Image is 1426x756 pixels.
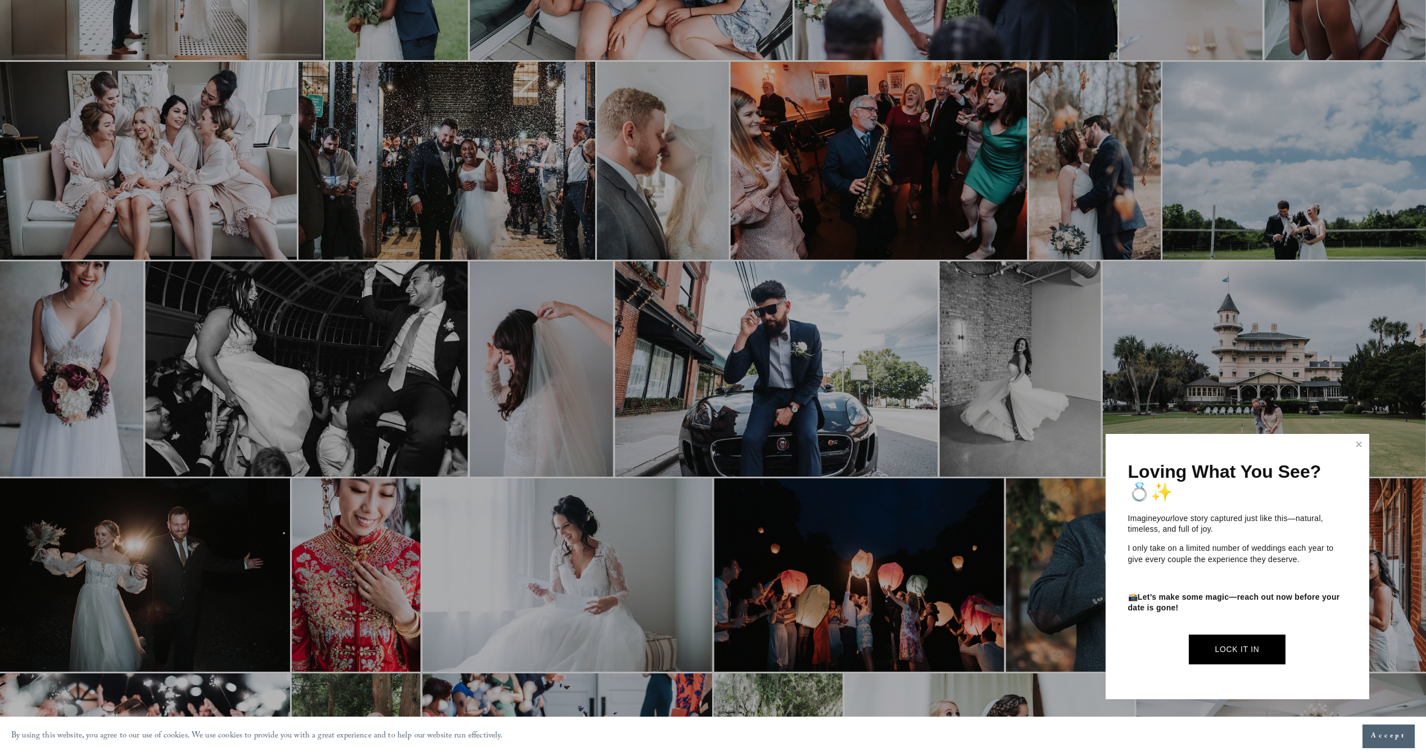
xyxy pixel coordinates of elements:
[1189,635,1285,664] a: Lock It In
[1351,436,1368,454] a: Close
[11,728,503,745] p: By using this website, you agree to our use of cookies. We use cookies to provide you with a grea...
[1128,513,1347,535] p: Imagine love story captured just like this—natural, timeless, and full of joy.
[1128,462,1347,501] h1: Loving What You See? 💍✨
[1128,543,1347,565] p: I only take on a limited number of weddings each year to give every couple the experience they de...
[1362,725,1415,748] button: Accept
[1128,592,1347,614] p: 📸
[1157,514,1173,523] em: your
[1371,731,1406,742] span: Accept
[1128,592,1342,613] strong: Let’s make some magic—reach out now before your date is gone!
